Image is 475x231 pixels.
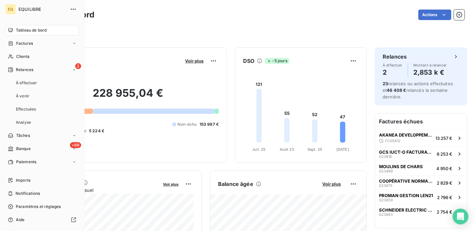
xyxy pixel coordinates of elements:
[16,106,36,112] span: Effectuées
[16,146,31,152] span: Banque
[379,178,434,184] span: COOPÉRATIVE NORMANDE FUNÉRAIRE
[436,166,452,171] span: 4 950 €
[185,58,204,64] span: Voir plus
[163,182,178,187] span: Voir plus
[336,147,349,152] tspan: [DATE]
[16,204,61,210] span: Paramètres et réglages
[89,128,104,134] span: 5 224 €
[437,195,452,200] span: 2 796 €
[437,180,452,186] span: 2 829 €
[37,87,219,106] h2: 228 955,04 €
[379,155,392,159] span: 023818
[16,177,30,183] span: Imports
[375,114,467,129] h6: Factures échues
[200,121,219,127] span: 153 987 €
[383,53,407,61] h6: Relances
[387,88,406,93] span: 46 408 €
[70,142,81,148] span: +99
[37,187,158,193] span: Chiffre d'affaires mensuel
[16,159,36,165] span: Paiements
[379,198,393,202] span: 023859
[379,207,434,213] span: SCHNEIDER ELECTRIC FRANCE
[437,209,452,215] span: 2 754 €
[379,164,423,169] span: MOULINS DE CHARS
[418,10,451,20] button: Actions
[320,181,343,187] button: Voir plus
[379,213,393,217] span: 023883
[16,80,37,86] span: À effectuer
[16,191,40,196] span: Notifications
[252,147,266,152] tspan: Juil. 25
[218,180,253,188] h6: Balance âgée
[379,193,433,198] span: PROMAN GESTION LEN21
[243,57,254,65] h6: DSO
[375,146,467,161] button: GCS IUCT-O FACTURATION0238188 253 €
[16,54,29,60] span: Clients
[379,149,434,155] span: GCS IUCT-O FACTURATION
[177,121,197,127] span: Non-échu
[18,7,66,12] span: EQUILIBRE
[16,93,29,99] span: À venir
[161,181,180,187] button: Voir plus
[375,190,467,204] button: PROMAN GESTION LEN210238592 796 €
[375,204,467,219] button: SCHNEIDER ELECTRIC FRANCE0238832 754 €
[385,139,400,143] span: FC05612
[413,67,447,78] h4: 2,853 k €
[379,132,433,138] span: AKANEA DEVELOPPEMENT
[16,27,47,33] span: Tableau de bord
[16,40,33,46] span: Factures
[375,175,467,190] button: COOPÉRATIVE NORMANDE FUNÉRAIRE0238752 829 €
[379,184,393,188] span: 023875
[383,67,402,78] h4: 2
[322,181,341,187] span: Voir plus
[307,147,322,152] tspan: Sept. 25
[383,63,402,67] span: À effectuer
[16,67,33,73] span: Relances
[16,119,31,125] span: Analyse
[16,133,30,139] span: Tâches
[435,136,452,141] span: 13 257 €
[375,129,467,146] button: AKANEA DEVELOPPEMENTFC0561213 257 €
[75,63,81,69] span: 2
[383,81,453,99] span: relances ou actions effectuées et relancés la semaine dernière.
[5,215,79,225] a: Aide
[437,151,452,157] span: 8 253 €
[280,147,294,152] tspan: Août 25
[375,161,467,175] button: MOULINS DE CHARS0234894 950 €
[379,169,393,173] span: 023489
[383,81,388,86] span: 23
[265,58,289,64] span: -5 jours
[413,63,447,67] span: Montant à relancer
[183,58,206,64] button: Voir plus
[16,217,25,223] span: Aide
[453,209,468,224] div: Open Intercom Messenger
[5,4,16,14] div: EQ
